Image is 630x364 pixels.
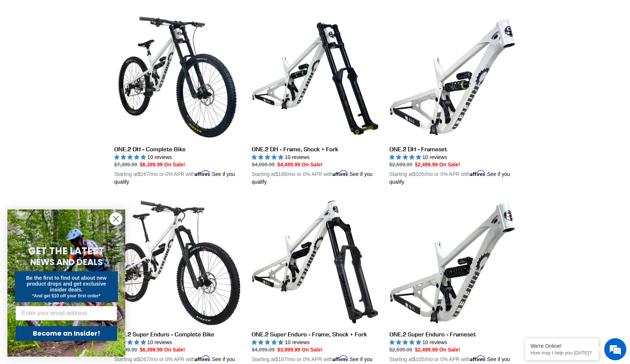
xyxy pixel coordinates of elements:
[26,275,107,293] span: Be the first to find out about new product drops and get exclusive insider deals.
[28,244,104,258] span: GET THE LATEST
[49,41,135,51] div: Chat with us now
[15,326,117,341] button: Become an Insider!
[32,293,100,298] span: *And get $10 off your first order*
[43,93,102,167] span: We're online!
[8,40,19,52] div: Navigation go back
[531,350,593,356] p: How may I help you today?
[531,343,593,349] div: We're Online!
[24,37,42,55] img: d_696896380_company_1647369064580_696896380
[109,212,122,225] button: Close dialog
[121,4,139,21] div: Minimize live chat window
[15,306,117,321] input: Enter your email address
[30,256,103,268] span: NEWS AND DEALS
[4,201,140,227] textarea: Type your message and hit 'Enter'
